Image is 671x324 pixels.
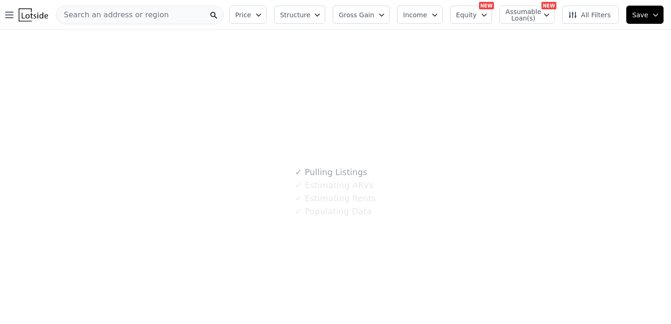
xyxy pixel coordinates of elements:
[295,168,302,177] span: ✓
[295,192,376,205] div: Estimating Rents
[295,166,367,179] div: Pulling Listings
[479,2,494,9] div: NEW
[456,10,477,20] span: Equity
[506,8,535,21] span: Assumable Loan(s)
[568,10,611,20] span: All Filters
[274,6,325,24] button: Structure
[333,6,390,24] button: Gross Gain
[541,2,556,9] div: NEW
[403,10,427,20] span: Income
[295,194,302,203] span: ✓
[339,10,374,20] span: Gross Gain
[295,181,302,190] span: ✓
[295,179,373,192] div: Estimating ARVs
[235,10,251,20] span: Price
[632,10,648,20] span: Save
[56,9,169,21] span: Search an address or region
[562,6,619,24] button: All Filters
[626,6,664,24] button: Save
[295,205,371,218] div: Populating Data
[450,6,492,24] button: Equity
[280,10,310,20] span: Structure
[19,8,48,21] img: Lotside
[295,207,302,216] span: ✓
[397,6,443,24] button: Income
[229,6,267,24] button: Price
[500,6,555,24] button: Assumable Loan(s)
